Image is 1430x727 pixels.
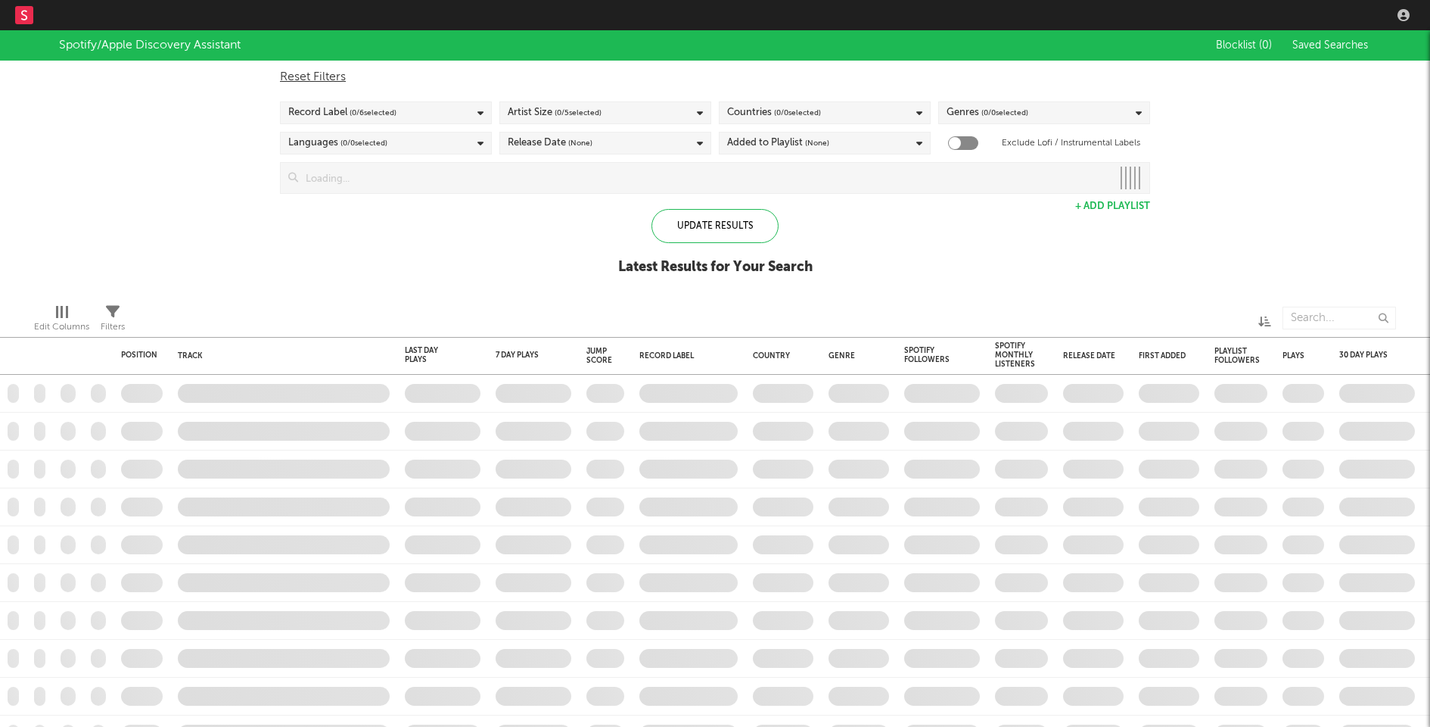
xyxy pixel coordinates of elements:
[1216,40,1272,51] span: Blocklist
[639,351,730,360] div: Record Label
[774,104,821,122] span: ( 0 / 0 selected)
[995,342,1035,369] div: Spotify Monthly Listeners
[101,318,125,336] div: Filters
[280,68,1150,86] div: Reset Filters
[288,134,387,152] div: Languages
[59,36,241,55] div: Spotify/Apple Discovery Assistant
[753,351,806,360] div: Country
[178,351,382,360] div: Track
[340,134,387,152] span: ( 0 / 0 selected)
[1002,134,1140,152] label: Exclude Lofi / Instrumental Labels
[508,134,592,152] div: Release Date
[34,318,89,336] div: Edit Columns
[1063,351,1116,360] div: Release Date
[568,134,592,152] span: (None)
[555,104,602,122] span: ( 0 / 5 selected)
[1259,40,1272,51] span: ( 0 )
[618,258,813,276] div: Latest Results for Your Search
[350,104,396,122] span: ( 0 / 6 selected)
[298,163,1111,193] input: Loading...
[288,104,396,122] div: Record Label
[904,346,957,364] div: Spotify Followers
[727,104,821,122] div: Countries
[981,104,1028,122] span: ( 0 / 0 selected)
[1339,351,1392,360] div: 30 Day Plays
[1139,351,1192,360] div: First Added
[1288,39,1371,51] button: Saved Searches
[34,299,89,343] div: Edit Columns
[651,209,779,243] div: Update Results
[1282,351,1304,360] div: Plays
[947,104,1028,122] div: Genres
[1292,40,1371,51] span: Saved Searches
[828,351,881,360] div: Genre
[496,351,549,360] div: 7 Day Plays
[101,299,125,343] div: Filters
[1282,307,1396,329] input: Search...
[1214,347,1260,365] div: Playlist Followers
[405,346,458,364] div: Last Day Plays
[508,104,602,122] div: Artist Size
[586,347,612,365] div: Jump Score
[121,351,157,360] div: Position
[1075,201,1150,211] button: + Add Playlist
[805,134,829,152] span: (None)
[727,134,829,152] div: Added to Playlist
